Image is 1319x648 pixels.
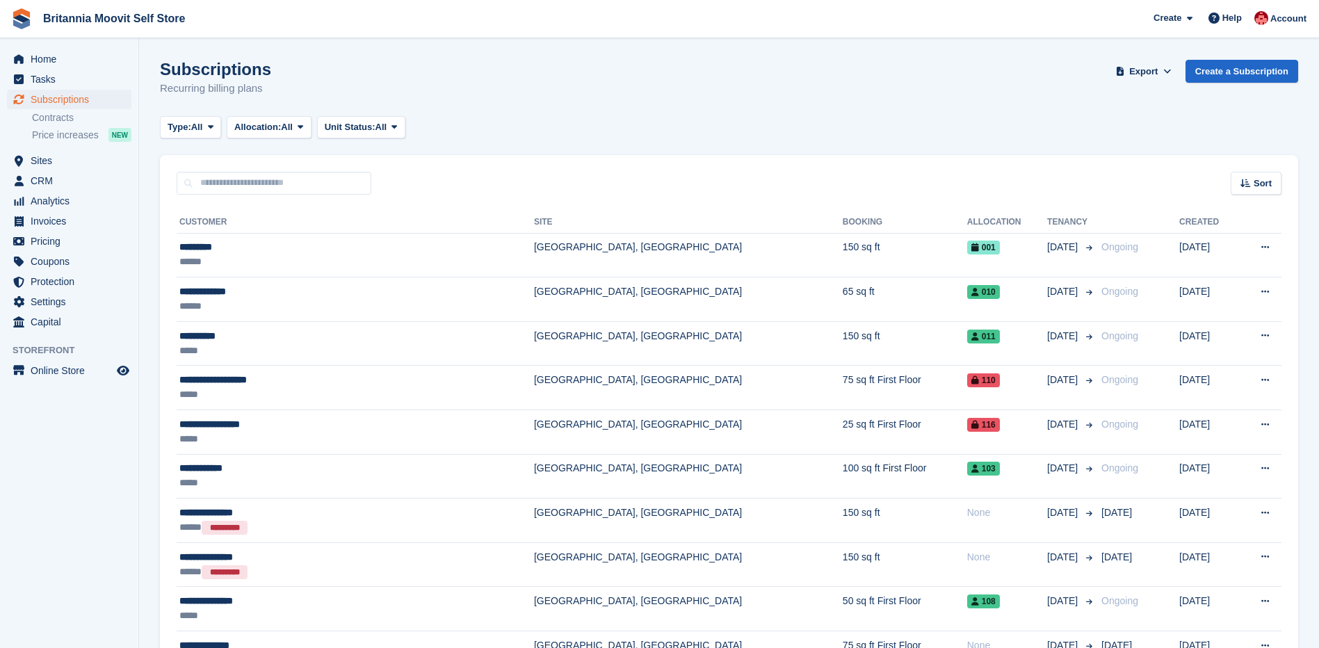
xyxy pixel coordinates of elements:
[7,232,131,251] a: menu
[1047,240,1081,254] span: [DATE]
[1179,454,1238,499] td: [DATE]
[7,211,131,231] a: menu
[1186,60,1298,83] a: Create a Subscription
[31,90,114,109] span: Subscriptions
[843,233,967,277] td: 150 sq ft
[7,90,131,109] a: menu
[534,277,843,322] td: [GEOGRAPHIC_DATA], [GEOGRAPHIC_DATA]
[843,587,967,631] td: 50 sq ft First Floor
[7,361,131,380] a: menu
[967,285,1000,299] span: 010
[1101,551,1132,562] span: [DATE]
[843,410,967,455] td: 25 sq ft First Floor
[38,7,191,30] a: Britannia Moovit Self Store
[177,211,534,234] th: Customer
[967,241,1000,254] span: 001
[534,454,843,499] td: [GEOGRAPHIC_DATA], [GEOGRAPHIC_DATA]
[1179,277,1238,322] td: [DATE]
[7,191,131,211] a: menu
[234,120,281,134] span: Allocation:
[1101,462,1138,473] span: Ongoing
[7,292,131,311] a: menu
[31,252,114,271] span: Coupons
[534,366,843,410] td: [GEOGRAPHIC_DATA], [GEOGRAPHIC_DATA]
[1047,505,1081,520] span: [DATE]
[843,366,967,410] td: 75 sq ft First Floor
[1047,550,1081,565] span: [DATE]
[534,233,843,277] td: [GEOGRAPHIC_DATA], [GEOGRAPHIC_DATA]
[1270,12,1306,26] span: Account
[1179,321,1238,366] td: [DATE]
[1047,594,1081,608] span: [DATE]
[1047,211,1096,234] th: Tenancy
[1222,11,1242,25] span: Help
[1154,11,1181,25] span: Create
[31,171,114,191] span: CRM
[1047,329,1081,343] span: [DATE]
[1101,595,1138,606] span: Ongoing
[1047,417,1081,432] span: [DATE]
[7,272,131,291] a: menu
[967,550,1047,565] div: None
[967,418,1000,432] span: 116
[31,292,114,311] span: Settings
[31,272,114,291] span: Protection
[967,330,1000,343] span: 011
[7,252,131,271] a: menu
[534,211,843,234] th: Site
[534,499,843,543] td: [GEOGRAPHIC_DATA], [GEOGRAPHIC_DATA]
[1047,461,1081,476] span: [DATE]
[534,410,843,455] td: [GEOGRAPHIC_DATA], [GEOGRAPHIC_DATA]
[160,81,271,97] p: Recurring billing plans
[31,49,114,69] span: Home
[967,462,1000,476] span: 103
[1179,542,1238,587] td: [DATE]
[967,373,1000,387] span: 110
[1129,65,1158,79] span: Export
[115,362,131,379] a: Preview store
[375,120,387,134] span: All
[1179,587,1238,631] td: [DATE]
[1254,177,1272,191] span: Sort
[1047,373,1081,387] span: [DATE]
[1113,60,1174,83] button: Export
[7,171,131,191] a: menu
[31,211,114,231] span: Invoices
[7,49,131,69] a: menu
[31,70,114,89] span: Tasks
[1101,286,1138,297] span: Ongoing
[1101,330,1138,341] span: Ongoing
[191,120,203,134] span: All
[227,116,311,139] button: Allocation: All
[843,542,967,587] td: 150 sq ft
[1101,507,1132,518] span: [DATE]
[325,120,375,134] span: Unit Status:
[32,127,131,143] a: Price increases NEW
[967,211,1047,234] th: Allocation
[7,312,131,332] a: menu
[1179,233,1238,277] td: [DATE]
[32,129,99,142] span: Price increases
[7,70,131,89] a: menu
[843,321,967,366] td: 150 sq ft
[31,312,114,332] span: Capital
[1101,241,1138,252] span: Ongoing
[31,232,114,251] span: Pricing
[534,542,843,587] td: [GEOGRAPHIC_DATA], [GEOGRAPHIC_DATA]
[1179,499,1238,543] td: [DATE]
[534,587,843,631] td: [GEOGRAPHIC_DATA], [GEOGRAPHIC_DATA]
[317,116,405,139] button: Unit Status: All
[1047,284,1081,299] span: [DATE]
[843,499,967,543] td: 150 sq ft
[967,594,1000,608] span: 108
[1179,366,1238,410] td: [DATE]
[11,8,32,29] img: stora-icon-8386f47178a22dfd0bd8f6a31ec36ba5ce8667c1dd55bd0f319d3a0aa187defe.svg
[1101,419,1138,430] span: Ongoing
[843,277,967,322] td: 65 sq ft
[31,151,114,170] span: Sites
[1179,410,1238,455] td: [DATE]
[32,111,131,124] a: Contracts
[281,120,293,134] span: All
[13,343,138,357] span: Storefront
[1101,374,1138,385] span: Ongoing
